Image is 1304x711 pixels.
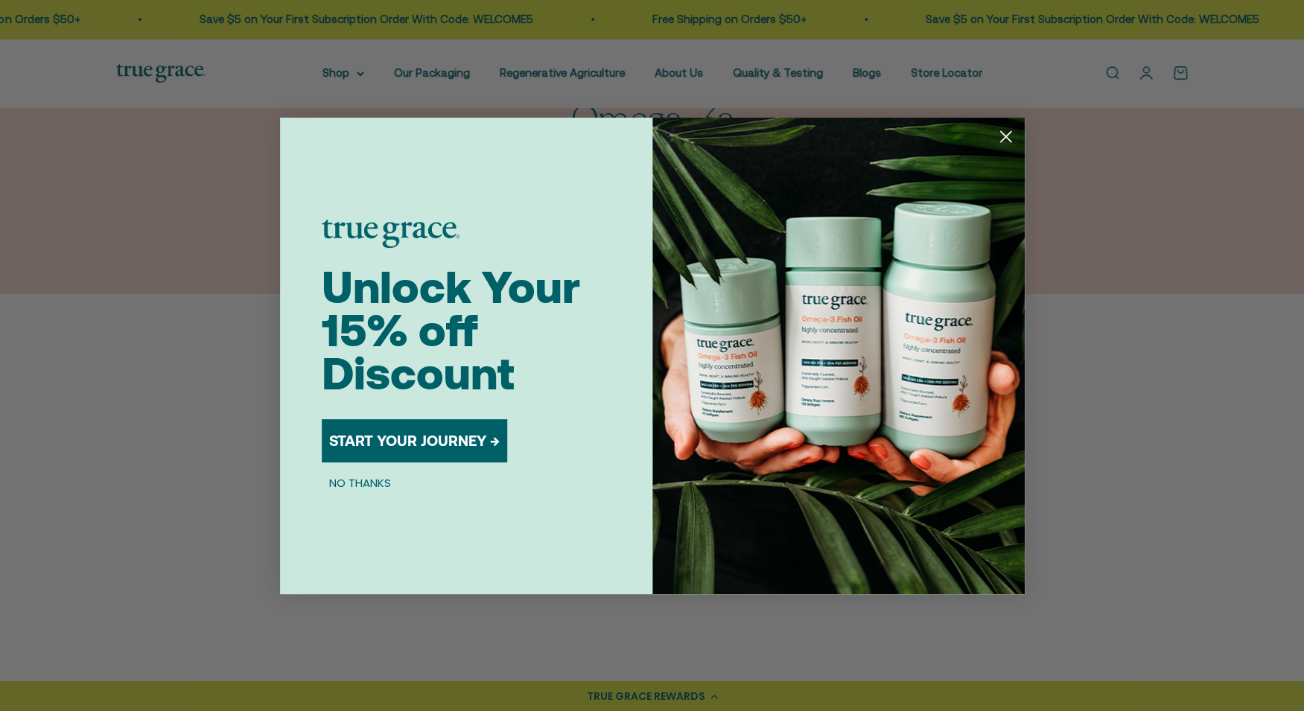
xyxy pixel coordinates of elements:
[322,261,580,399] span: Unlock Your 15% off Discount
[322,220,459,248] img: logo placeholder
[322,419,507,462] button: START YOUR JOURNEY →
[322,474,398,492] button: NO THANKS
[993,124,1019,150] button: Close dialog
[652,118,1025,594] img: 098727d5-50f8-4f9b-9554-844bb8da1403.jpeg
